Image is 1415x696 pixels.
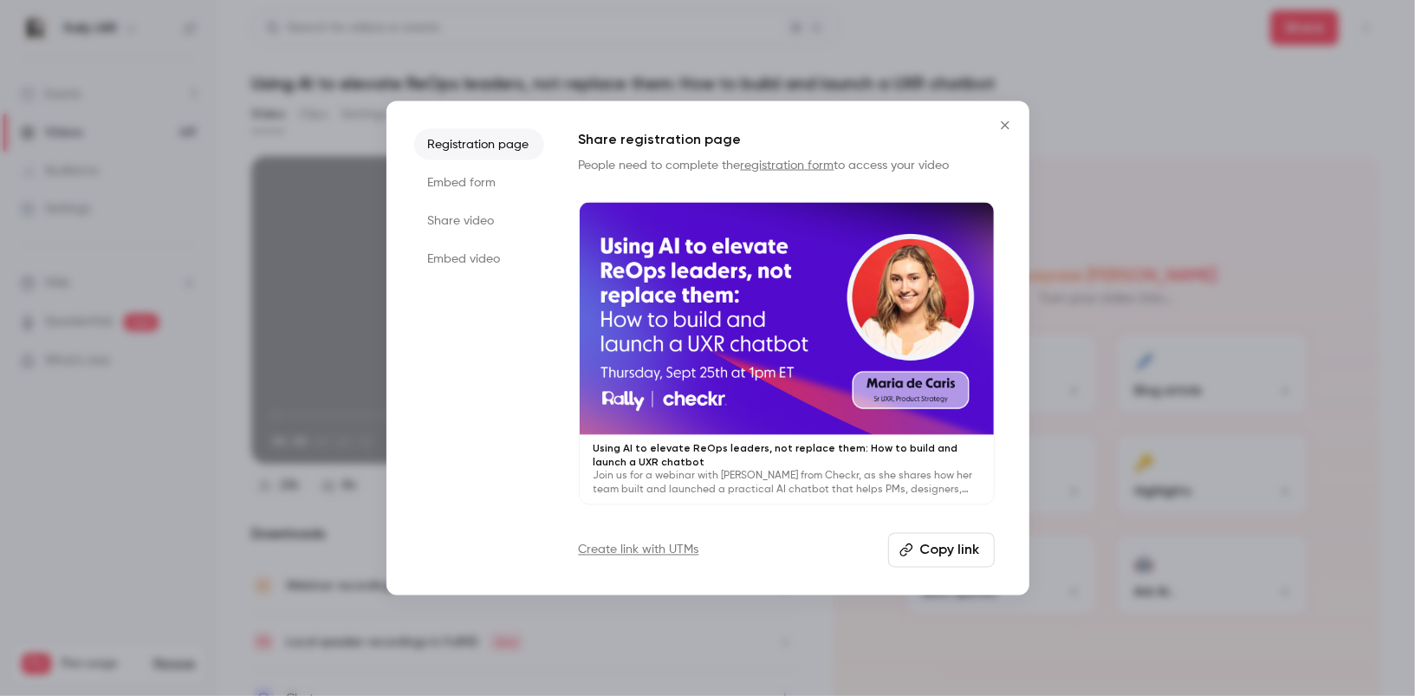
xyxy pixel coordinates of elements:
[579,201,995,505] a: Using AI to elevate ReOps leaders, not replace them: How to build and launch a UXR chatbotJoin us...
[579,128,995,149] h1: Share registration page
[414,243,544,274] li: Embed video
[414,205,544,236] li: Share video
[741,159,834,171] a: registration form
[594,442,980,470] p: Using AI to elevate ReOps leaders, not replace them: How to build and launch a UXR chatbot
[594,470,980,498] p: Join us for a webinar with [PERSON_NAME] from Checkr, as she shares how her team built and launch...
[579,156,995,173] p: People need to complete the to access your video
[414,128,544,159] li: Registration page
[888,533,995,568] button: Copy link
[988,107,1022,142] button: Close
[579,542,699,559] a: Create link with UTMs
[414,166,544,198] li: Embed form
